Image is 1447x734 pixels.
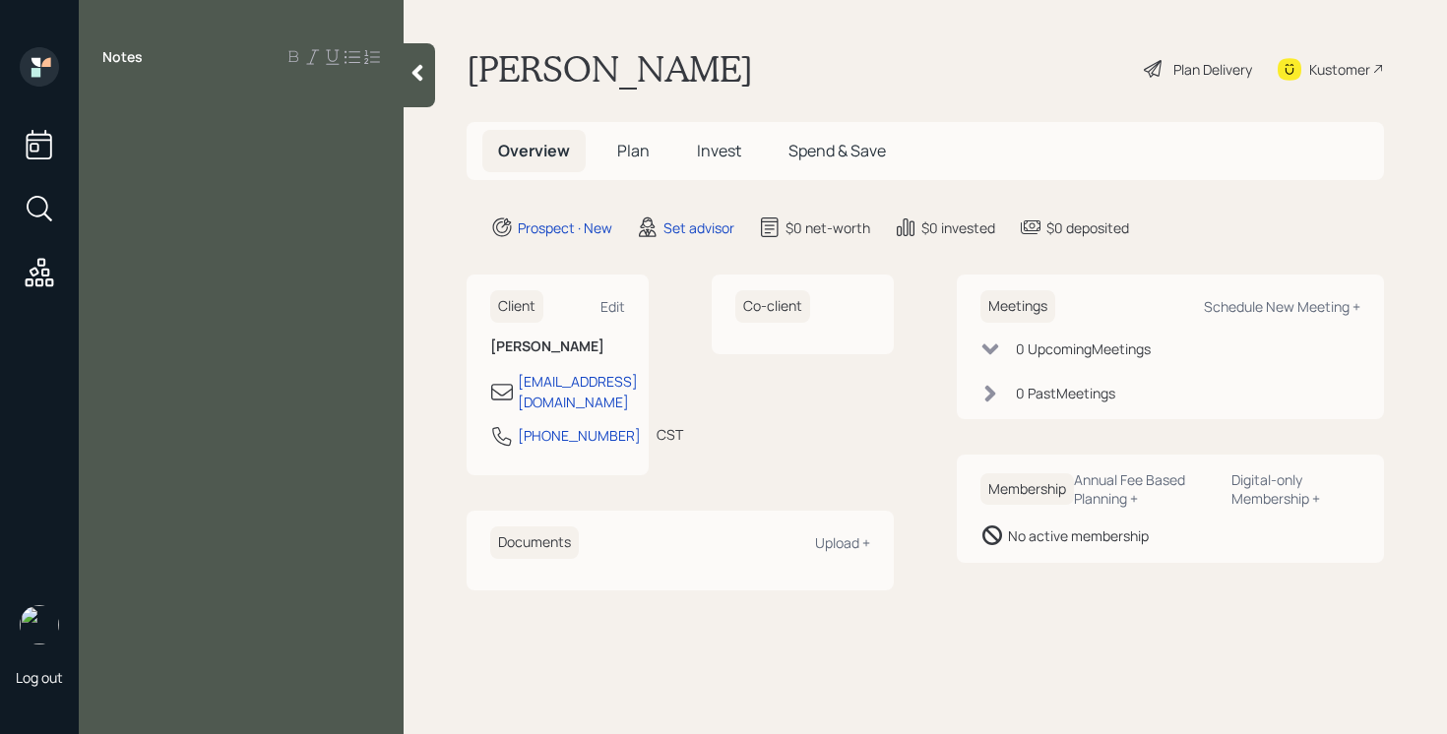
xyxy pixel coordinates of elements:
[518,425,641,446] div: [PHONE_NUMBER]
[498,140,570,161] span: Overview
[1309,59,1370,80] div: Kustomer
[697,140,741,161] span: Invest
[1173,59,1252,80] div: Plan Delivery
[1016,383,1115,403] div: 0 Past Meeting s
[921,217,995,238] div: $0 invested
[16,668,63,687] div: Log out
[980,290,1055,323] h6: Meetings
[1046,217,1129,238] div: $0 deposited
[20,605,59,644] img: retirable_logo.png
[786,217,870,238] div: $0 net-worth
[518,371,638,412] div: [EMAIL_ADDRESS][DOMAIN_NAME]
[980,473,1074,506] h6: Membership
[617,140,650,161] span: Plan
[1231,470,1360,508] div: Digital-only Membership +
[657,424,683,445] div: CST
[490,338,625,355] h6: [PERSON_NAME]
[1074,470,1216,508] div: Annual Fee Based Planning +
[815,533,870,552] div: Upload +
[788,140,886,161] span: Spend & Save
[1204,297,1360,316] div: Schedule New Meeting +
[518,217,612,238] div: Prospect · New
[467,47,753,91] h1: [PERSON_NAME]
[600,297,625,316] div: Edit
[102,47,143,67] label: Notes
[490,526,579,559] h6: Documents
[663,217,734,238] div: Set advisor
[490,290,543,323] h6: Client
[735,290,810,323] h6: Co-client
[1016,338,1151,359] div: 0 Upcoming Meeting s
[1008,525,1149,546] div: No active membership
